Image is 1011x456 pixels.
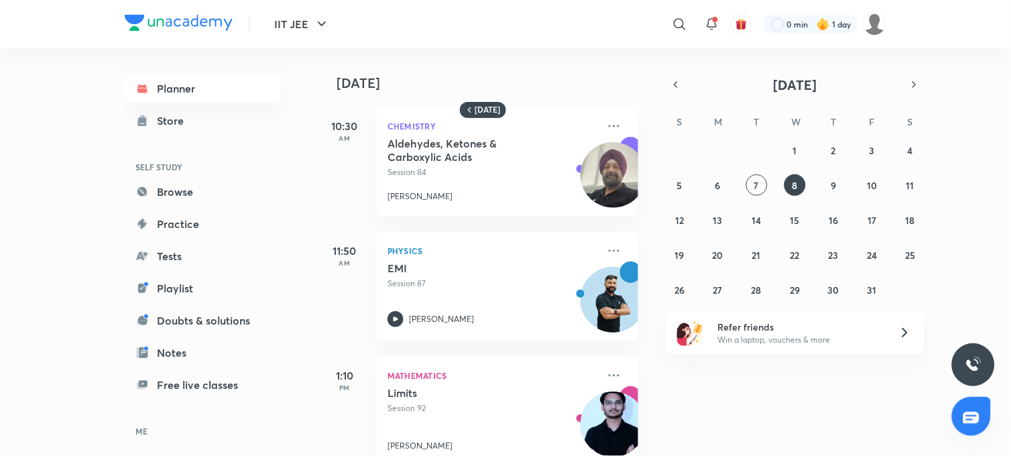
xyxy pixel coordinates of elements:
a: Notes [125,339,280,366]
button: October 3, 2025 [861,139,883,161]
abbr: October 7, 2025 [754,179,759,192]
button: October 9, 2025 [823,174,844,196]
a: Company Logo [125,15,233,34]
p: Mathematics [388,367,598,384]
abbr: October 4, 2025 [908,144,913,157]
button: October 5, 2025 [669,174,691,196]
button: October 16, 2025 [823,209,844,231]
abbr: October 29, 2025 [790,284,800,296]
img: referral [677,319,704,346]
img: streak [817,17,830,31]
button: October 1, 2025 [784,139,806,161]
abbr: Wednesday [792,115,801,128]
h5: EMI [388,262,554,275]
p: Session 92 [388,402,598,414]
button: October 25, 2025 [900,244,921,266]
abbr: October 22, 2025 [790,249,800,262]
abbr: October 30, 2025 [828,284,839,296]
abbr: October 23, 2025 [829,249,839,262]
p: Win a laptop, vouchers & more [718,334,883,346]
abbr: October 21, 2025 [752,249,761,262]
h5: Aldehydes, Ketones & Carboxylic Acids [388,137,554,164]
button: October 28, 2025 [746,279,768,300]
button: October 26, 2025 [669,279,691,300]
a: Browse [125,178,280,205]
h5: Limits [388,386,554,400]
abbr: October 6, 2025 [715,179,721,192]
h5: 10:30 [318,118,371,134]
button: October 30, 2025 [823,279,844,300]
abbr: October 18, 2025 [906,214,915,227]
abbr: October 1, 2025 [793,144,797,157]
button: avatar [731,13,752,35]
p: Session 84 [388,166,598,178]
button: [DATE] [685,75,905,94]
button: October 22, 2025 [784,244,806,266]
abbr: October 17, 2025 [868,214,876,227]
abbr: October 28, 2025 [752,284,762,296]
abbr: October 20, 2025 [713,249,723,262]
img: avatar [735,18,748,30]
p: [PERSON_NAME] [388,190,453,203]
abbr: Friday [870,115,875,128]
button: October 21, 2025 [746,244,768,266]
h5: 11:50 [318,243,371,259]
abbr: October 27, 2025 [713,284,723,296]
abbr: October 13, 2025 [713,214,723,227]
button: October 15, 2025 [784,209,806,231]
button: October 17, 2025 [861,209,883,231]
button: October 10, 2025 [861,174,883,196]
abbr: October 3, 2025 [870,144,875,157]
button: October 27, 2025 [707,279,729,300]
p: PM [318,384,371,392]
img: Vinita Malik [864,13,886,36]
a: Playlist [125,275,280,302]
abbr: Saturday [908,115,913,128]
abbr: October 19, 2025 [675,249,685,262]
a: Free live classes [125,372,280,398]
h6: [DATE] [475,105,500,115]
a: Store [125,107,280,134]
abbr: Thursday [831,115,836,128]
a: Tests [125,243,280,270]
button: October 8, 2025 [784,174,806,196]
p: Chemistry [388,118,598,134]
button: October 31, 2025 [861,279,883,300]
p: Physics [388,243,598,259]
button: October 14, 2025 [746,209,768,231]
abbr: Tuesday [754,115,760,128]
a: Planner [125,75,280,102]
button: October 11, 2025 [900,174,921,196]
abbr: October 24, 2025 [867,249,877,262]
p: [PERSON_NAME] [388,440,453,452]
button: October 20, 2025 [707,244,729,266]
button: October 2, 2025 [823,139,844,161]
h6: ME [125,420,280,443]
abbr: October 9, 2025 [831,179,836,192]
abbr: October 25, 2025 [906,249,916,262]
img: Company Logo [125,15,233,31]
p: AM [318,259,371,267]
abbr: October 2, 2025 [831,144,836,157]
p: AM [318,134,371,142]
p: Session 87 [388,278,598,290]
abbr: October 10, 2025 [867,179,877,192]
abbr: October 16, 2025 [829,214,838,227]
button: October 18, 2025 [900,209,921,231]
button: October 23, 2025 [823,244,844,266]
a: Doubts & solutions [125,307,280,334]
button: October 19, 2025 [669,244,691,266]
a: Practice [125,211,280,237]
button: October 4, 2025 [900,139,921,161]
abbr: October 14, 2025 [752,214,762,227]
h6: Refer friends [718,320,883,334]
button: October 29, 2025 [784,279,806,300]
button: IIT JEE [266,11,338,38]
button: October 12, 2025 [669,209,691,231]
img: ttu [965,357,982,373]
abbr: Sunday [677,115,682,128]
span: [DATE] [774,76,817,94]
p: [PERSON_NAME] [409,313,474,325]
button: October 13, 2025 [707,209,729,231]
abbr: October 8, 2025 [792,179,798,192]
